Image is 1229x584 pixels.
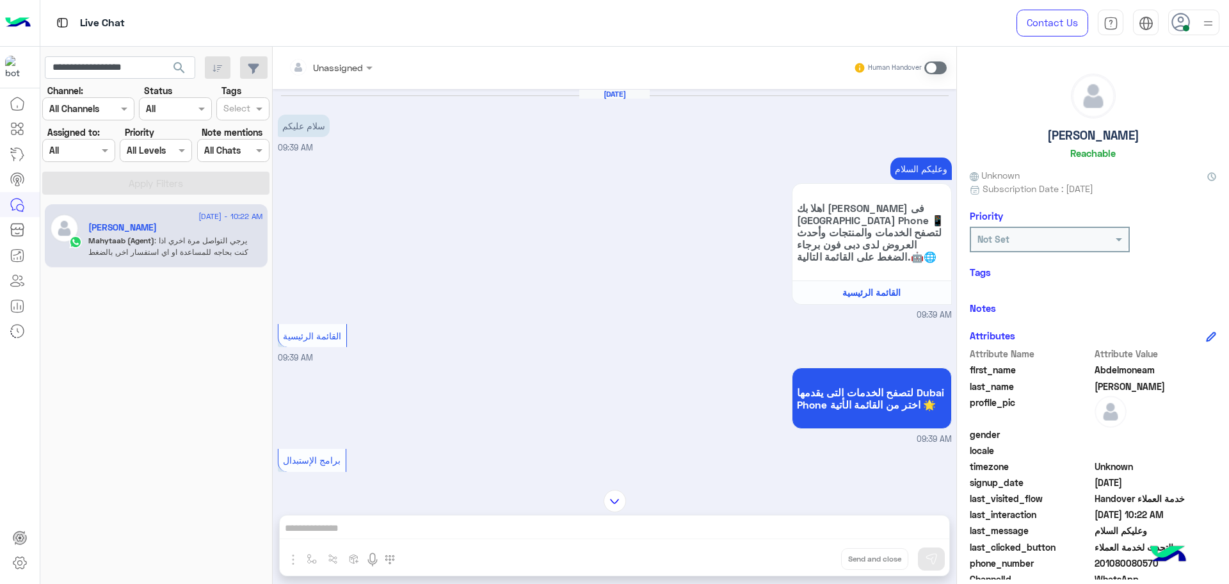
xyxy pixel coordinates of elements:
[1095,492,1217,505] span: Handover خدمة العملاء
[970,330,1015,341] h6: Attributes
[604,490,626,512] img: scroll
[47,84,83,97] label: Channel:
[970,380,1092,393] span: last_name
[80,15,125,32] p: Live Chat
[1095,540,1217,554] span: التحدث لخدمة العملاء
[1070,147,1116,159] h6: Reachable
[970,524,1092,537] span: last_message
[221,101,250,118] div: Select
[54,15,70,31] img: tab
[1139,16,1153,31] img: tab
[5,56,28,79] img: 1403182699927242
[1146,533,1191,578] img: hulul-logo.png
[1016,10,1088,36] a: Contact Us
[970,492,1092,505] span: last_visited_flow
[1047,128,1139,143] h5: [PERSON_NAME]
[841,548,908,570] button: Send and close
[278,115,330,137] p: 15/9/2025, 9:39 AM
[579,90,650,99] h6: [DATE]
[1095,380,1217,393] span: Ahmed
[1104,16,1118,31] img: tab
[970,444,1092,457] span: locale
[1095,444,1217,457] span: null
[88,236,262,349] span: يرجي التواصل مرة اخري اذا كنت بحاجه للمساعدة او اي استفسار اخر, بالضغط على "خدمة العملاء"مره اخرى...
[1098,10,1123,36] a: tab
[970,363,1092,377] span: first_name
[917,434,952,446] span: 09:39 AM
[278,143,313,152] span: 09:39 AM
[1095,460,1217,473] span: Unknown
[50,214,79,243] img: defaultAdmin.png
[47,126,100,139] label: Assigned to:
[1200,15,1216,31] img: profile
[1095,524,1217,537] span: وعليكم السلام
[1095,396,1127,428] img: defaultAdmin.png
[868,63,922,73] small: Human Handover
[970,556,1092,570] span: phone_number
[1095,347,1217,361] span: Attribute Value
[970,168,1020,182] span: Unknown
[164,56,195,84] button: search
[890,158,952,180] p: 15/9/2025, 9:39 AM
[797,202,947,263] span: اهلا بك [PERSON_NAME] فى [GEOGRAPHIC_DATA] Phone 📱 لتصفح الخدمات والمنتجات وأحدث العروض لدى دبى ف...
[69,236,82,248] img: WhatsApp
[172,60,187,76] span: search
[144,84,172,97] label: Status
[1095,363,1217,377] span: Abdelmoneam
[1095,556,1217,570] span: 201080080570
[970,460,1092,473] span: timezone
[278,353,313,362] span: 09:39 AM
[970,508,1092,521] span: last_interaction
[198,211,262,222] span: [DATE] - 10:22 AM
[842,287,901,298] span: القائمة الرئيسية
[88,222,157,233] h5: Abdelmoneam Ahmed
[970,347,1092,361] span: Attribute Name
[5,10,31,36] img: Logo
[970,428,1092,441] span: gender
[970,540,1092,554] span: last_clicked_button
[1072,74,1115,118] img: defaultAdmin.png
[221,84,241,97] label: Tags
[88,236,154,245] span: Mahytaab (Agent)
[797,386,947,410] span: لتصفح الخدمات التى يقدمها Dubai Phone اختر من القائمة الأتية 🌟
[970,476,1092,489] span: signup_date
[1095,476,1217,489] span: 2025-09-15T06:39:38.714Z
[970,266,1216,278] h6: Tags
[1095,508,1217,521] span: 2025-09-15T07:22:29.286Z
[283,455,341,466] span: برامج الإستبدال
[983,182,1093,195] span: Subscription Date : [DATE]
[970,396,1092,425] span: profile_pic
[917,309,952,321] span: 09:39 AM
[125,126,154,139] label: Priority
[202,126,262,139] label: Note mentions
[1095,428,1217,441] span: null
[42,172,269,195] button: Apply Filters
[970,302,996,314] h6: Notes
[283,330,341,341] span: القائمة الرئيسية
[970,210,1003,222] h6: Priority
